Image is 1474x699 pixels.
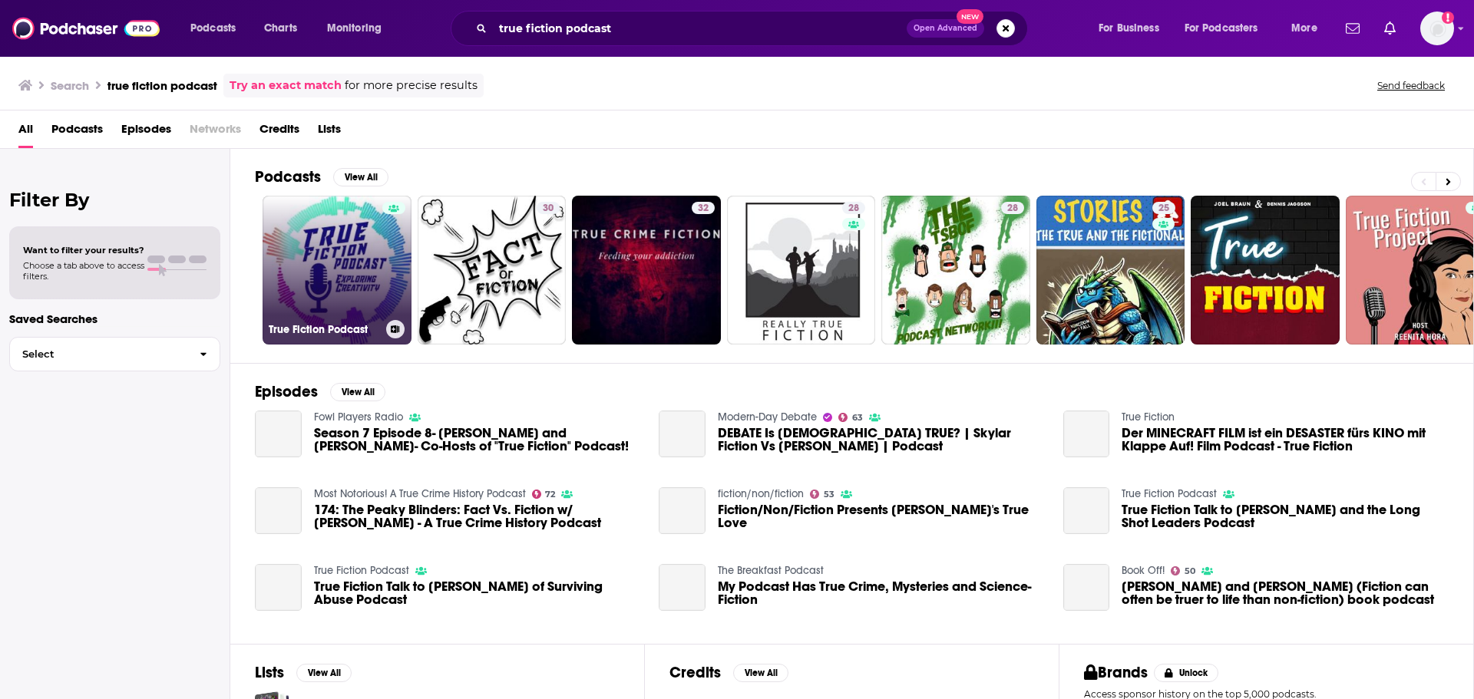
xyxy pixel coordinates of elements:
a: 174: The Peaky Blinders: Fact Vs. Fiction w/ Carl Chinn - A True Crime History Podcast [314,503,641,529]
a: Fiction/Non/Fiction Presents Wondery's True Love [718,503,1045,529]
a: My Podcast Has True Crime, Mysteries and Science-Fiction [659,564,706,611]
a: My Podcast Has True Crime, Mysteries and Science-Fiction [718,580,1045,606]
button: Show profile menu [1420,12,1454,45]
span: 53 [824,491,834,498]
p: Saved Searches [9,312,220,326]
img: Podchaser - Follow, Share and Rate Podcasts [12,14,160,43]
span: Select [10,349,187,359]
a: Show notifications dropdown [1378,15,1402,41]
button: View All [733,664,788,682]
button: open menu [1088,16,1178,41]
a: 28 [727,196,876,345]
a: ListsView All [255,663,352,682]
h2: Episodes [255,382,318,401]
button: Select [9,337,220,371]
a: 72 [532,490,556,499]
span: For Podcasters [1185,18,1258,39]
h3: True Fiction Podcast [269,323,380,336]
span: Open Advanced [914,25,977,32]
span: 25 [1158,201,1169,216]
span: Choose a tab above to access filters. [23,260,144,282]
span: For Business [1099,18,1159,39]
span: 72 [545,491,555,498]
a: DEBATE Is Christianity TRUE? | Skylar Fiction Vs Trey Jadlow | Podcast [659,410,706,457]
a: True Fiction [1122,410,1175,424]
a: All [18,117,33,148]
a: Try an exact match [230,77,342,94]
a: PodcastsView All [255,167,388,186]
a: 25 [1152,202,1175,214]
a: Fowl Players Radio [314,410,403,424]
span: Podcasts [190,18,236,39]
a: 28 [881,196,1030,345]
a: True Fiction Talk to David Keck of Surviving Abuse Podcast [314,580,641,606]
a: Credits [259,117,299,148]
span: Networks [190,117,241,148]
a: True Fiction Podcast [1122,487,1217,500]
a: Modern-Day Debate [718,410,817,424]
button: View All [333,168,388,186]
button: open menu [1281,16,1337,41]
a: 32 [572,196,721,345]
span: Fiction/Non/Fiction Presents [PERSON_NAME]'s True Love [718,503,1045,529]
a: The Breakfast Podcast [718,564,824,577]
span: More [1291,18,1317,39]
a: Book Off! [1122,564,1165,577]
span: Season 7 Episode 8- [PERSON_NAME] and [PERSON_NAME]- Co-Hosts of "True Fiction" Podcast! [314,427,641,453]
a: 25 [1036,196,1185,345]
span: 28 [1007,201,1018,216]
a: Most Notorious! A True Crime History Podcast [314,487,526,500]
span: Monitoring [327,18,382,39]
a: True Fiction Podcast [314,564,409,577]
button: View All [330,383,385,401]
a: 53 [810,490,834,499]
span: for more precise results [345,77,478,94]
a: Der MINECRAFT FILM ist ein DESASTER fürs KINO mit Klappe Auf! Film Podcast - True Fiction [1063,410,1110,457]
a: 28 [842,202,865,214]
a: 63 [838,413,863,422]
button: Unlock [1154,664,1219,682]
button: Send feedback [1373,79,1449,92]
span: 63 [852,414,863,421]
span: Podcasts [51,117,103,148]
h2: Podcasts [255,167,321,186]
a: 30 [418,196,567,345]
a: 32 [692,202,715,214]
a: EpisodesView All [255,382,385,401]
a: 28 [1001,202,1024,214]
a: 174: The Peaky Blinders: Fact Vs. Fiction w/ Carl Chinn - A True Crime History Podcast [255,487,302,534]
a: 30 [537,202,560,214]
div: Search podcasts, credits, & more... [465,11,1043,46]
a: True Fiction Talk to David Keck of Surviving Abuse Podcast [255,564,302,611]
span: True Fiction Talk to [PERSON_NAME] of Surviving Abuse Podcast [314,580,641,606]
a: True Fiction Podcast [263,196,411,345]
span: 28 [848,201,859,216]
a: Lists [318,117,341,148]
button: open menu [180,16,256,41]
a: DEBATE Is Christianity TRUE? | Skylar Fiction Vs Trey Jadlow | Podcast [718,427,1045,453]
a: Charts [254,16,306,41]
h2: Brands [1084,663,1148,682]
h3: Search [51,78,89,93]
a: Show notifications dropdown [1340,15,1366,41]
input: Search podcasts, credits, & more... [493,16,907,41]
a: Season 7 Episode 8- Patrick Boggs and Norbert Yates- Co-Hosts of "True Fiction" Podcast! [314,427,641,453]
a: Episodes [121,117,171,148]
a: Fiction/Non/Fiction Presents Wondery's True Love [659,487,706,534]
h2: Lists [255,663,284,682]
span: Logged in as dbartlett [1420,12,1454,45]
a: Der MINECRAFT FILM ist ein DESASTER fürs KINO mit Klappe Auf! Film Podcast - True Fiction [1122,427,1449,453]
a: Ryan Gattis and Gabriel Krauze (Fiction can often be truer to life than non-fiction) book podcast [1122,580,1449,606]
span: Charts [264,18,297,39]
button: View All [296,664,352,682]
a: True Fiction Talk to Michael Stein and the Long Shot Leaders Podcast [1063,487,1110,534]
span: 50 [1185,568,1195,575]
a: fiction/non/fiction [718,487,804,500]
